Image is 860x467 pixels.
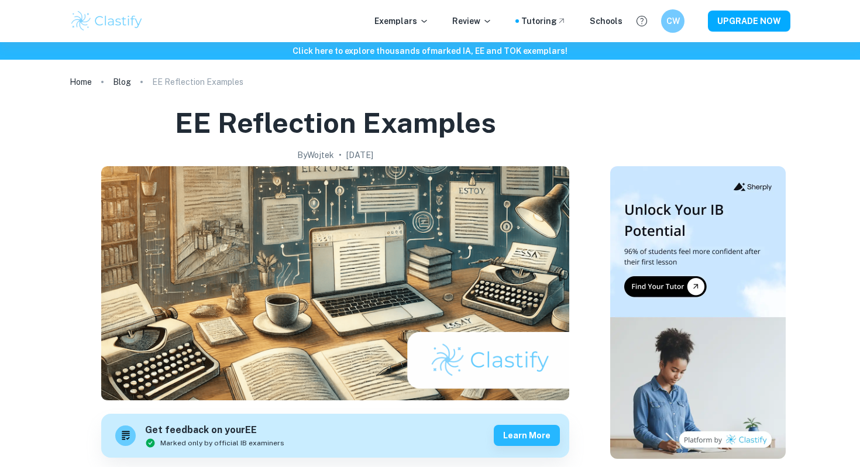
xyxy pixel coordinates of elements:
[175,104,496,142] h1: EE Reflection Examples
[708,11,790,32] button: UPGRADE NOW
[494,425,560,446] button: Learn more
[632,11,652,31] button: Help and Feedback
[101,414,569,458] a: Get feedback on yourEEMarked only by official IB examinersLearn more
[152,75,243,88] p: EE Reflection Examples
[666,15,680,28] h6: CW
[452,15,492,28] p: Review
[2,44,858,57] h6: Click here to explore thousands of marked IA, EE and TOK exemplars !
[374,15,429,28] p: Exemplars
[297,149,334,162] h2: By Wojtek
[113,74,131,90] a: Blog
[346,149,373,162] h2: [DATE]
[590,15,622,28] a: Schools
[160,438,284,448] span: Marked only by official IB examiners
[610,166,786,459] img: Thumbnail
[661,9,684,33] button: CW
[339,149,342,162] p: •
[70,9,144,33] img: Clastify logo
[521,15,566,28] a: Tutoring
[145,423,284,438] h6: Get feedback on your EE
[101,166,569,400] img: EE Reflection Examples cover image
[70,74,92,90] a: Home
